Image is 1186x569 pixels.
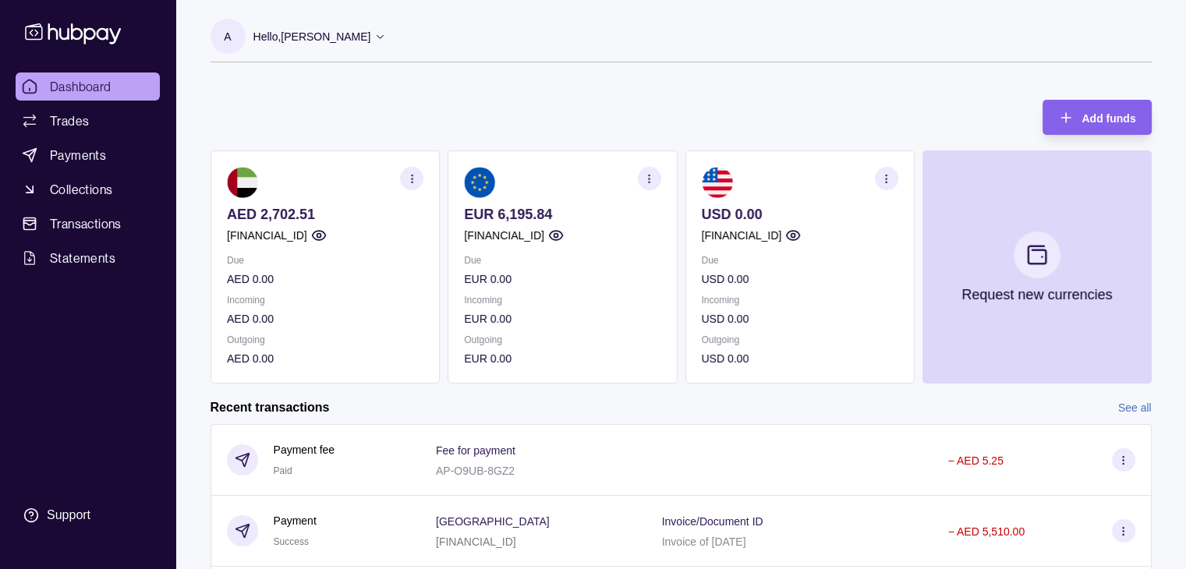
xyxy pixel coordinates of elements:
[16,107,160,135] a: Trades
[227,350,423,367] p: AED 0.00
[922,150,1151,383] button: Request new currencies
[464,331,660,348] p: Outgoing
[948,525,1025,538] p: − AED 5,510.00
[253,28,371,45] p: Hello, [PERSON_NAME]
[464,227,544,244] p: [FINANCIAL_ID]
[701,167,732,198] img: us
[16,72,160,101] a: Dashboard
[436,444,515,457] p: Fee for payment
[274,512,317,529] p: Payment
[961,286,1112,303] p: Request new currencies
[211,399,330,416] h2: Recent transactions
[464,292,660,309] p: Incoming
[16,499,160,532] a: Support
[227,292,423,309] p: Incoming
[464,270,660,288] p: EUR 0.00
[464,310,660,327] p: EUR 0.00
[701,270,897,288] p: USD 0.00
[662,515,763,528] p: Invoice/Document ID
[436,535,516,548] p: [FINANCIAL_ID]
[16,210,160,238] a: Transactions
[948,454,1004,467] p: − AED 5.25
[274,536,309,547] span: Success
[436,465,515,477] p: AP-O9UB-8GZ2
[1118,399,1152,416] a: See all
[50,111,89,130] span: Trades
[50,180,112,199] span: Collections
[701,252,897,269] p: Due
[47,507,90,524] div: Support
[227,270,423,288] p: AED 0.00
[50,214,122,233] span: Transactions
[436,515,550,528] p: [GEOGRAPHIC_DATA]
[227,310,423,327] p: AED 0.00
[464,252,660,269] p: Due
[701,331,897,348] p: Outgoing
[50,77,112,96] span: Dashboard
[224,28,231,45] p: A
[16,244,160,272] a: Statements
[50,146,106,164] span: Payments
[701,310,897,327] p: USD 0.00
[701,292,897,309] p: Incoming
[464,167,495,198] img: eu
[701,350,897,367] p: USD 0.00
[274,441,335,458] p: Payment fee
[16,141,160,169] a: Payments
[227,252,423,269] p: Due
[227,331,423,348] p: Outgoing
[274,465,292,476] span: Paid
[16,175,160,203] a: Collections
[464,206,660,223] p: EUR 6,195.84
[1082,112,1135,125] span: Add funds
[464,350,660,367] p: EUR 0.00
[50,249,115,267] span: Statements
[227,206,423,223] p: AED 2,702.51
[662,535,746,548] p: Invoice of [DATE]
[227,167,258,198] img: ae
[701,206,897,223] p: USD 0.00
[701,227,781,244] p: [FINANCIAL_ID]
[227,227,307,244] p: [FINANCIAL_ID]
[1043,100,1151,135] button: Add funds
